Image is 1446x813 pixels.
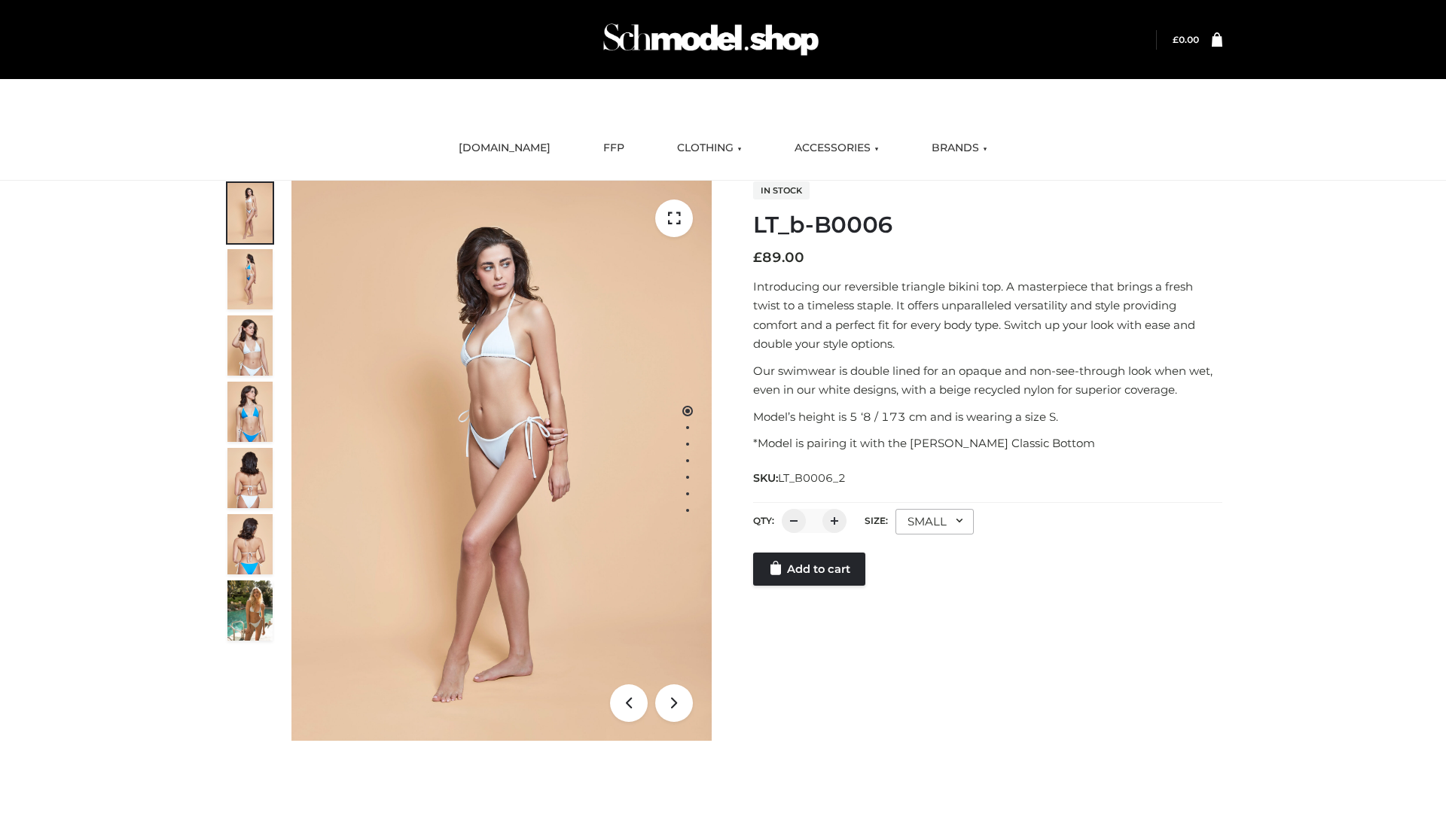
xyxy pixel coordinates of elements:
[753,434,1222,453] p: *Model is pairing it with the [PERSON_NAME] Classic Bottom
[227,448,273,508] img: ArielClassicBikiniTop_CloudNine_AzureSky_OW114ECO_7-scaled.jpg
[753,469,847,487] span: SKU:
[753,277,1222,354] p: Introducing our reversible triangle bikini top. A masterpiece that brings a fresh twist to a time...
[592,132,636,165] a: FFP
[666,132,753,165] a: CLOTHING
[1173,34,1199,45] a: £0.00
[753,553,865,586] a: Add to cart
[753,249,762,266] span: £
[598,10,824,69] img: Schmodel Admin 964
[291,181,712,741] img: LT_b-B0006
[447,132,562,165] a: [DOMAIN_NAME]
[753,407,1222,427] p: Model’s height is 5 ‘8 / 173 cm and is wearing a size S.
[865,515,888,526] label: Size:
[227,580,273,641] img: Arieltop_CloudNine_AzureSky2.jpg
[227,382,273,442] img: ArielClassicBikiniTop_CloudNine_AzureSky_OW114ECO_4-scaled.jpg
[753,212,1222,239] h1: LT_b-B0006
[227,315,273,376] img: ArielClassicBikiniTop_CloudNine_AzureSky_OW114ECO_3-scaled.jpg
[227,514,273,574] img: ArielClassicBikiniTop_CloudNine_AzureSky_OW114ECO_8-scaled.jpg
[227,249,273,309] img: ArielClassicBikiniTop_CloudNine_AzureSky_OW114ECO_2-scaled.jpg
[920,132,999,165] a: BRANDS
[778,471,846,485] span: LT_B0006_2
[783,132,890,165] a: ACCESSORIES
[753,361,1222,400] p: Our swimwear is double lined for an opaque and non-see-through look when wet, even in our white d...
[227,183,273,243] img: ArielClassicBikiniTop_CloudNine_AzureSky_OW114ECO_1-scaled.jpg
[1173,34,1179,45] span: £
[753,515,774,526] label: QTY:
[895,509,974,534] div: SMALL
[1173,34,1199,45] bdi: 0.00
[753,249,804,266] bdi: 89.00
[753,181,810,199] span: In stock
